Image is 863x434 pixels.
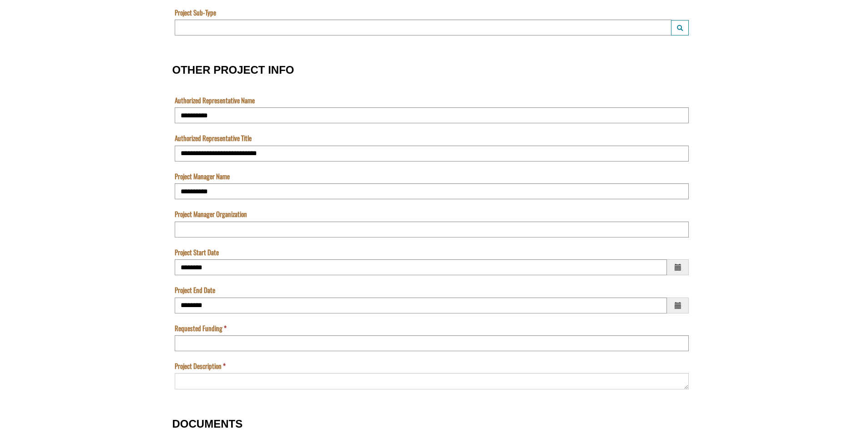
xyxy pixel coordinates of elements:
[667,259,689,275] span: Choose a date
[175,361,226,371] label: Project Description
[175,323,227,333] label: Requested Funding
[175,96,255,105] label: Authorized Representative Name
[2,50,439,66] input: Name
[175,20,671,35] input: Project Sub-Type
[172,418,691,430] h3: DOCUMENTS
[671,20,689,35] button: Project Sub-Type Launch lookup modal
[175,247,219,257] label: Project Start Date
[175,172,230,181] label: Project Manager Name
[175,285,215,295] label: Project End Date
[172,55,691,399] fieldset: OTHER PROJECT INFO
[667,298,689,313] span: Choose a date
[2,76,57,86] label: Submissions Due Date
[175,373,689,389] textarea: Project Description
[2,38,20,47] label: The name of the custom entity.
[175,209,247,219] label: Project Manager Organization
[175,8,216,17] label: Project Sub-Type
[2,12,439,56] textarea: Acknowledgement
[172,64,691,76] h3: OTHER PROJECT INFO
[2,12,439,28] input: Program is a required field.
[175,133,252,143] label: Authorized Representative Title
